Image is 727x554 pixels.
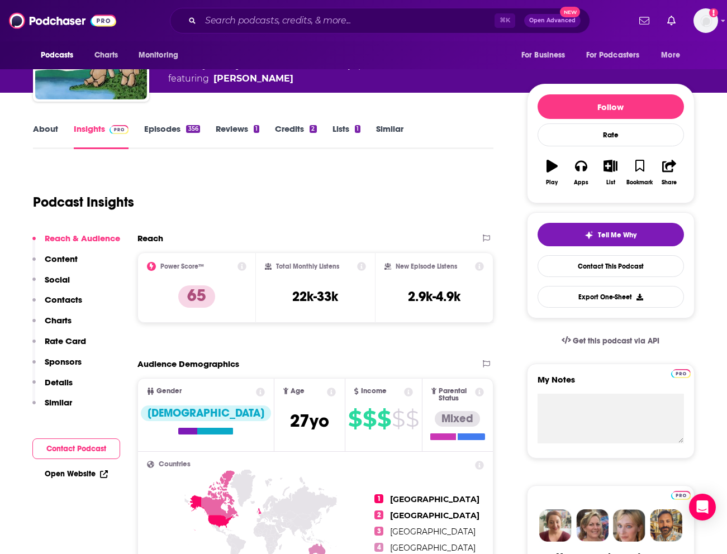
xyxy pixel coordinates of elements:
span: $ [348,410,362,428]
span: $ [406,410,419,428]
button: open menu [131,45,193,66]
img: User Profile [693,8,718,33]
button: Similar [32,397,72,418]
button: Rate Card [32,336,86,356]
div: Rate [538,123,684,146]
span: Get this podcast via API [573,336,659,346]
button: List [596,152,625,193]
button: Show profile menu [693,8,718,33]
span: [GEOGRAPHIC_DATA] [390,510,479,520]
p: Charts [45,315,72,326]
p: Social [45,274,70,285]
button: Reach & Audience [32,233,120,254]
a: Pro website [671,367,691,378]
span: $ [377,410,391,428]
img: Jon Profile [650,509,682,542]
button: Contacts [32,294,82,315]
a: Similar [376,123,403,149]
a: Contact This Podcast [538,255,684,277]
a: Show notifications dropdown [663,11,680,30]
button: Open AdvancedNew [524,14,581,27]
button: Details [32,377,73,398]
button: Contact Podcast [32,438,120,459]
a: Open Website [45,469,108,479]
img: Jules Profile [613,509,645,542]
h2: Total Monthly Listens [276,262,339,270]
input: Search podcasts, credits, & more... [201,12,495,30]
span: Monitoring [139,47,178,63]
span: 3 [374,527,383,536]
img: Barbara Profile [576,509,609,542]
img: Sydney Profile [539,509,572,542]
button: Sponsors [32,356,82,377]
span: Logged in as sophiak [693,8,718,33]
span: For Podcasters [586,47,640,63]
button: Export One-Sheet [538,286,684,308]
span: [GEOGRAPHIC_DATA] [390,527,476,537]
div: [DEMOGRAPHIC_DATA] [141,405,271,421]
button: Follow [538,94,684,119]
span: 2 [374,510,383,519]
div: List [606,179,615,186]
a: Show notifications dropdown [635,11,654,30]
a: Charts [87,45,125,66]
button: Bookmark [625,152,654,193]
span: , [241,60,243,70]
p: Contacts [45,294,82,305]
a: Reviews1 [216,123,259,149]
button: open menu [514,45,579,66]
button: open menu [653,45,694,66]
div: 2 [310,125,316,133]
span: New [560,7,580,17]
img: Podchaser Pro [110,125,129,134]
span: Open Advanced [529,18,576,23]
a: Get this podcast via API [553,327,669,355]
a: InsightsPodchaser Pro [74,123,129,149]
div: Open Intercom Messenger [689,494,716,520]
p: Rate Card [45,336,86,346]
span: [GEOGRAPHIC_DATA] [390,494,479,504]
span: featuring [168,72,394,85]
h2: Audience Demographics [137,359,239,369]
div: 1 [355,125,360,133]
span: For Business [521,47,566,63]
h2: Power Score™ [160,262,204,270]
a: Lists1 [332,123,360,149]
span: Countries [159,461,191,468]
h3: 2.9k-4.9k [408,288,460,305]
button: open menu [579,45,656,66]
span: Charts [94,47,118,63]
img: Podchaser Pro [671,491,691,500]
div: Search podcasts, credits, & more... [170,8,590,34]
p: Details [45,377,73,388]
p: Similar [45,397,72,408]
span: ⌘ K [495,13,515,28]
span: Income [361,388,387,395]
a: Episodes356 [144,123,199,149]
a: Culture [243,60,278,70]
h2: New Episode Listens [396,262,457,270]
img: Podchaser - Follow, Share and Rate Podcasts [9,10,116,31]
a: Connor Wood [213,72,293,85]
h1: Podcast Insights [33,194,134,211]
div: Play [546,179,558,186]
a: Relationships [295,60,358,70]
label: My Notes [538,374,684,394]
span: $ [392,410,405,428]
img: tell me why sparkle [585,231,593,240]
img: Podchaser Pro [671,369,691,378]
a: Pro website [671,489,691,500]
span: Age [291,388,305,395]
span: Podcasts [41,47,74,63]
a: Credits2 [275,123,316,149]
h3: 22k-33k [292,288,338,305]
a: Society [207,60,241,70]
p: 65 [178,285,215,308]
p: Reach & Audience [45,233,120,243]
button: tell me why sparkleTell Me Why [538,223,684,246]
span: More [661,47,680,63]
div: Share [662,179,677,186]
span: Tell Me Why [598,231,636,240]
h2: Reach [137,233,163,243]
